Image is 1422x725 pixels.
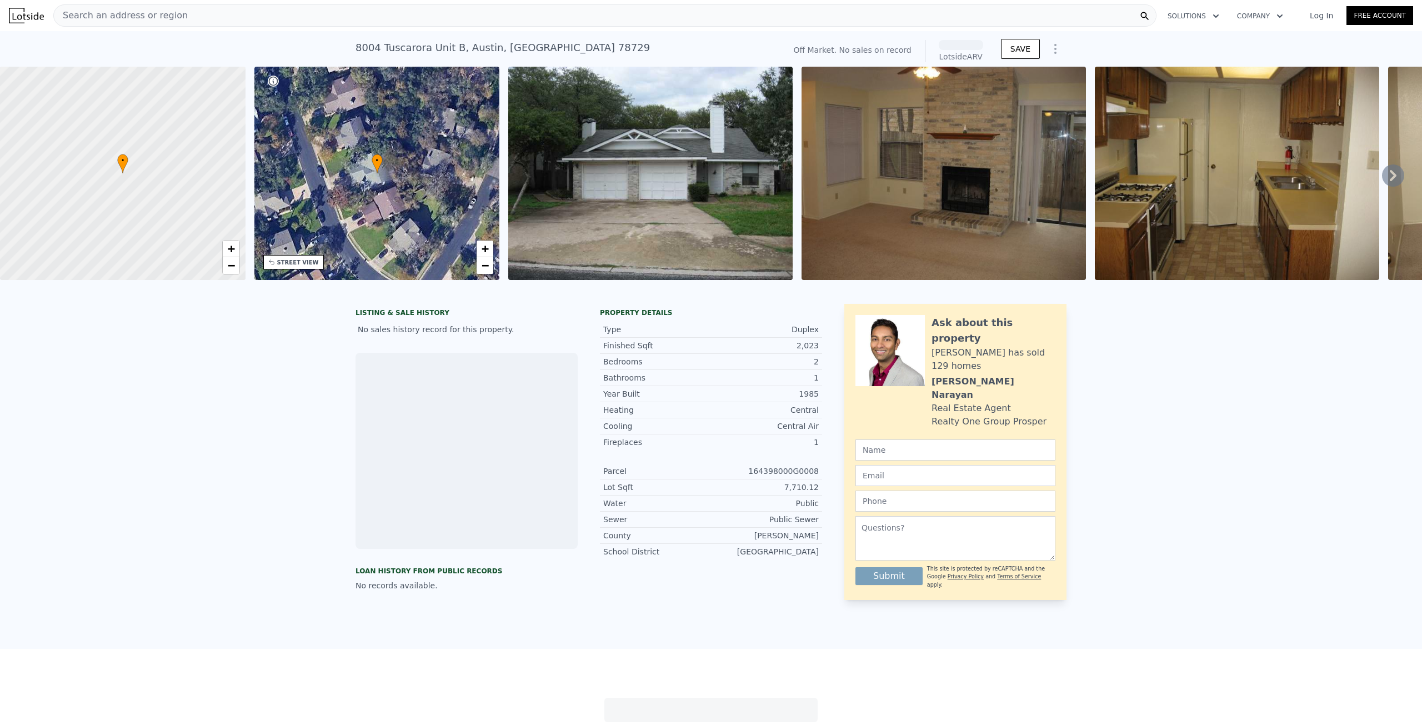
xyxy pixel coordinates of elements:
button: Company [1228,6,1292,26]
div: Bathrooms [603,372,711,383]
div: Duplex [711,324,819,335]
img: Sale: null Parcel: 123238685 [802,67,1086,280]
div: Cooling [603,421,711,432]
a: Log In [1296,10,1346,21]
div: Property details [600,308,822,317]
input: Phone [855,491,1055,512]
div: Real Estate Agent [932,402,1011,415]
input: Name [855,439,1055,461]
input: Email [855,465,1055,486]
div: 1 [711,372,819,383]
button: Show Options [1044,38,1066,60]
div: [GEOGRAPHIC_DATA] [711,546,819,557]
div: [PERSON_NAME] has sold 129 homes [932,346,1055,373]
span: • [372,156,383,166]
div: STREET VIEW [277,258,319,267]
span: Search an address or region [54,9,188,22]
div: This site is protected by reCAPTCHA and the Google and apply. [927,565,1055,589]
div: Off Market. No sales on record [793,44,911,56]
div: Parcel [603,466,711,477]
div: No sales history record for this property. [355,319,578,339]
span: + [227,242,234,256]
div: Realty One Group Prosper [932,415,1047,428]
div: Lotside ARV [939,51,983,62]
div: 2 [711,356,819,367]
div: LISTING & SALE HISTORY [355,308,578,319]
div: Fireplaces [603,437,711,448]
a: Zoom in [477,241,493,257]
div: [PERSON_NAME] Narayan [932,375,1055,402]
button: Submit [855,567,923,585]
div: Bedrooms [603,356,711,367]
div: 164398000G0008 [711,466,819,477]
div: • [117,154,128,173]
a: Zoom out [477,257,493,274]
span: + [482,242,489,256]
span: − [482,258,489,272]
div: Heating [603,404,711,416]
div: Central Air [711,421,819,432]
div: Finished Sqft [603,340,711,351]
div: • [372,154,383,173]
div: Public Sewer [711,514,819,525]
img: Sale: null Parcel: 123238685 [1095,67,1379,280]
div: 1 [711,437,819,448]
img: Sale: null Parcel: 123238685 [508,67,793,280]
div: 1985 [711,388,819,399]
span: • [117,156,128,166]
div: Central [711,404,819,416]
div: [PERSON_NAME] [711,530,819,541]
div: No records available. [355,580,578,591]
button: SAVE [1001,39,1040,59]
div: Public [711,498,819,509]
a: Zoom in [223,241,239,257]
div: 2,023 [711,340,819,351]
div: Year Built [603,388,711,399]
div: School District [603,546,711,557]
div: 8004 Tuscarora Unit B , Austin , [GEOGRAPHIC_DATA] 78729 [355,40,650,56]
div: County [603,530,711,541]
div: Type [603,324,711,335]
img: Lotside [9,8,44,23]
a: Privacy Policy [948,573,984,579]
div: 7,710.12 [711,482,819,493]
div: Ask about this property [932,315,1055,346]
div: Sewer [603,514,711,525]
div: Water [603,498,711,509]
button: Solutions [1159,6,1228,26]
div: Loan history from public records [355,567,578,576]
a: Terms of Service [997,573,1041,579]
a: Zoom out [223,257,239,274]
span: − [227,258,234,272]
div: Lot Sqft [603,482,711,493]
a: Free Account [1346,6,1413,25]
